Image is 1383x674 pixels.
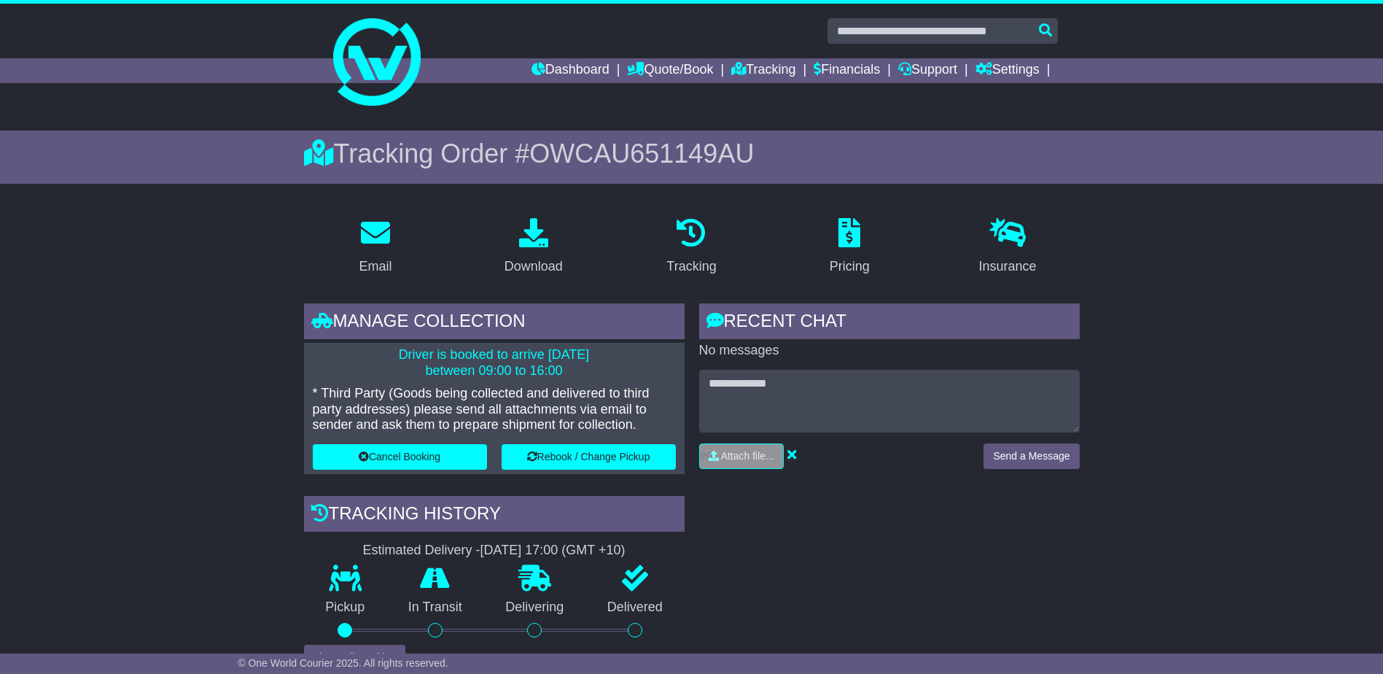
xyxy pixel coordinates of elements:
[386,600,484,616] p: In Transit
[699,343,1080,359] p: No messages
[820,213,879,282] a: Pricing
[983,443,1079,469] button: Send a Message
[304,303,685,343] div: Manage collection
[313,444,487,470] button: Cancel Booking
[979,257,1037,276] div: Insurance
[349,213,401,282] a: Email
[970,213,1046,282] a: Insurance
[666,257,716,276] div: Tracking
[304,138,1080,169] div: Tracking Order #
[313,347,676,379] p: Driver is booked to arrive [DATE] between 09:00 to 16:00
[529,139,754,168] span: OWCAU651149AU
[504,257,563,276] div: Download
[304,600,387,616] p: Pickup
[814,58,880,83] a: Financials
[830,257,870,276] div: Pricing
[359,257,391,276] div: Email
[304,543,685,559] div: Estimated Delivery -
[531,58,609,83] a: Dashboard
[495,213,572,282] a: Download
[585,600,685,616] p: Delivered
[627,58,713,83] a: Quote/Book
[238,657,448,669] span: © One World Courier 2025. All rights reserved.
[304,645,405,670] button: View Full Tracking
[657,213,725,282] a: Tracking
[975,58,1040,83] a: Settings
[304,496,685,535] div: Tracking history
[898,58,957,83] a: Support
[480,543,626,559] div: [DATE] 17:00 (GMT +10)
[484,600,586,616] p: Delivering
[313,386,676,433] p: * Third Party (Goods being collected and delivered to third party addresses) please send all atta...
[731,58,795,83] a: Tracking
[699,303,1080,343] div: RECENT CHAT
[502,444,676,470] button: Rebook / Change Pickup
